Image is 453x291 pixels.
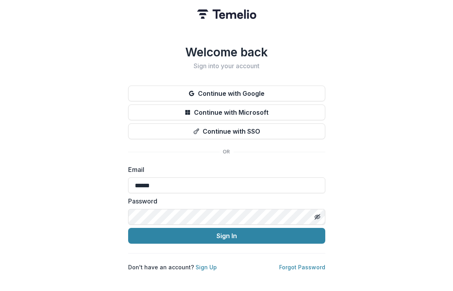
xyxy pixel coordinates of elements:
[196,264,217,270] a: Sign Up
[128,104,325,120] button: Continue with Microsoft
[128,86,325,101] button: Continue with Google
[128,123,325,139] button: Continue with SSO
[128,228,325,244] button: Sign In
[128,263,217,271] p: Don't have an account?
[311,211,324,223] button: Toggle password visibility
[197,9,256,19] img: Temelio
[128,45,325,59] h1: Welcome back
[128,62,325,70] h2: Sign into your account
[279,264,325,270] a: Forgot Password
[128,196,321,206] label: Password
[128,165,321,174] label: Email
